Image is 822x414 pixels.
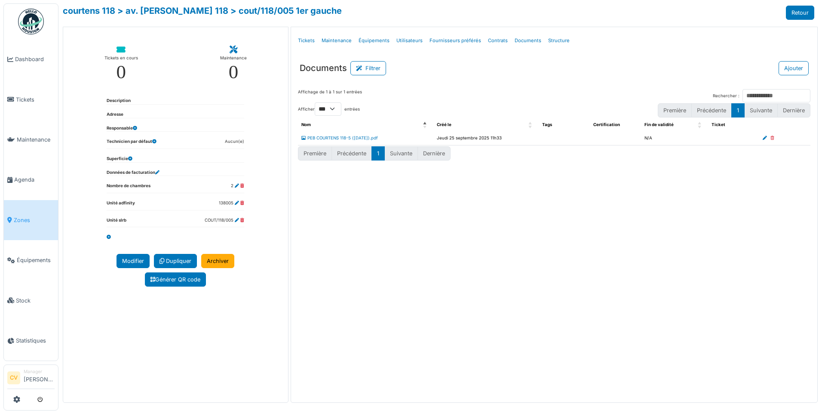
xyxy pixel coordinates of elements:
span: Certification [593,122,620,127]
td: Jeudi 25 septembre 2025 11h33 [433,132,539,145]
h3: Documents [300,63,347,73]
span: Stock [16,297,55,305]
button: Filtrer [350,61,386,75]
a: Maintenance [318,31,355,51]
select: Afficherentrées [315,102,341,116]
a: Archiver [201,254,234,268]
dt: Technicien par défaut [107,139,156,148]
a: Tickets [4,79,58,119]
dt: Unité adfinity [107,200,135,210]
a: Structure [545,31,573,51]
dt: Description [107,98,131,104]
dd: 2 [231,183,244,189]
label: Rechercher : [713,93,739,99]
button: 1 [731,103,745,117]
dd: COUT/118/005 [205,217,244,224]
a: Dashboard [4,39,58,79]
div: Maintenance [220,54,247,62]
span: Ticket [712,122,725,127]
a: Équipements [355,31,393,51]
a: Stock [4,280,58,320]
a: PEB COURTENS 118-5 ([DATE]).pdf [301,136,378,140]
span: Tickets [16,96,55,104]
dd: Aucun(e) [225,139,244,145]
dt: Unité slrb [107,217,126,227]
td: N/A [641,132,708,145]
a: CV Manager[PERSON_NAME] [7,368,55,389]
a: Maintenance [4,120,58,160]
li: [PERSON_NAME] [24,368,55,387]
a: Contrats [485,31,511,51]
a: courtens 118 [63,6,115,16]
button: 1 [371,146,385,161]
span: Tags [542,122,552,127]
span: Maintenance [17,136,55,144]
a: Statistiques [4,321,58,361]
nav: pagination [658,103,810,117]
dt: Données de facturation [107,170,159,176]
a: Maintenance 0 [213,39,254,89]
span: Fin de validité [644,122,674,127]
span: Dashboard [15,55,55,63]
img: Badge_color-CXgf-gQk.svg [18,9,44,34]
dt: Superficie [107,156,132,162]
a: Dupliquer [154,254,197,268]
a: Retour [786,6,814,20]
div: 0 [116,62,126,82]
label: Afficher entrées [298,102,360,116]
nav: pagination [298,146,451,161]
a: Zones [4,200,58,240]
div: Tickets en cours [104,54,138,62]
dt: Responsable [107,125,137,132]
div: 0 [229,62,239,82]
a: > cout/118/005 1er gauche [230,6,342,16]
span: Créé le: Activate to sort [528,118,534,132]
button: Ajouter [779,61,809,75]
a: Documents [511,31,545,51]
dd: 138005 [219,200,244,207]
a: Tickets en cours 0 [98,39,145,89]
dt: Adresse [107,111,123,118]
span: Zones [14,216,55,224]
span: Nom: Activate to invert sorting [423,118,428,132]
span: Créé le [437,122,451,127]
div: Affichage de 1 à 1 sur 1 entrées [298,89,362,102]
span: Agenda [14,176,55,184]
span: Équipements [17,256,55,264]
a: Modifier [117,254,150,268]
span: Nom [301,122,311,127]
a: Utilisateurs [393,31,426,51]
a: Équipements [4,240,58,280]
div: Manager [24,368,55,375]
a: Tickets [294,31,318,51]
a: Agenda [4,160,58,200]
a: Fournisseurs préférés [426,31,485,51]
a: > av. [PERSON_NAME] 118 [117,6,228,16]
a: Générer QR code [145,272,206,287]
span: Fin de validité: Activate to sort [698,118,703,132]
li: CV [7,371,20,384]
dt: Nombre de chambres [107,183,150,193]
span: Statistiques [16,337,55,345]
